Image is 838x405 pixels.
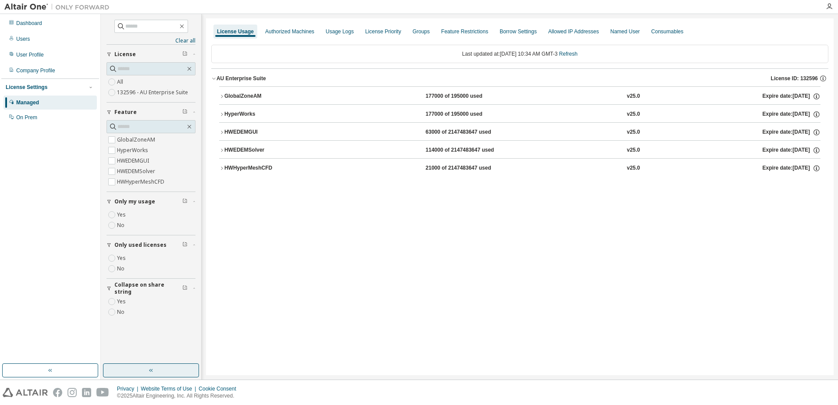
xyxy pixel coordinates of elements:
div: 21000 of 2147483647 used [426,164,504,172]
div: On Prem [16,114,37,121]
div: Groups [412,28,430,35]
div: Last updated at: [DATE] 10:34 AM GMT-3 [211,45,828,63]
div: GlobalZoneAM [224,92,303,100]
div: License Priority [365,28,401,35]
button: Feature [107,103,195,122]
label: Yes [117,210,128,220]
a: Clear all [107,37,195,44]
button: HWHyperMeshCFD21000 of 2147483647 usedv25.0Expire date:[DATE] [219,159,820,178]
div: 177000 of 195000 used [426,110,504,118]
button: HyperWorks177000 of 195000 usedv25.0Expire date:[DATE] [219,105,820,124]
label: 132596 - AU Enterprise Suite [117,87,190,98]
div: License Usage [217,28,254,35]
a: Refresh [559,51,578,57]
div: Expire date: [DATE] [762,110,820,118]
div: Expire date: [DATE] [762,164,820,172]
label: Yes [117,296,128,307]
button: Only my usage [107,192,195,211]
div: Usage Logs [326,28,354,35]
img: altair_logo.svg [3,388,48,397]
div: Consumables [651,28,683,35]
span: License [114,51,136,58]
div: v25.0 [627,128,640,136]
div: User Profile [16,51,44,58]
button: AU Enterprise SuiteLicense ID: 132596 [211,69,828,88]
div: Dashboard [16,20,42,27]
button: HWEDEMSolver114000 of 2147483647 usedv25.0Expire date:[DATE] [219,141,820,160]
span: License ID: 132596 [771,75,818,82]
span: Only my usage [114,198,155,205]
div: Expire date: [DATE] [762,128,820,136]
img: Altair One [4,3,114,11]
button: HWEDEMGUI63000 of 2147483647 usedv25.0Expire date:[DATE] [219,123,820,142]
div: v25.0 [627,146,640,154]
button: Only used licenses [107,235,195,255]
label: No [117,220,126,231]
label: GlobalZoneAM [117,135,157,145]
span: Feature [114,109,137,116]
img: linkedin.svg [82,388,91,397]
span: Clear filter [182,242,188,249]
label: Yes [117,253,128,263]
button: Collapse on share string [107,279,195,298]
div: Borrow Settings [500,28,537,35]
span: Clear filter [182,198,188,205]
span: Only used licenses [114,242,167,249]
div: Privacy [117,385,141,392]
p: © 2025 Altair Engineering, Inc. All Rights Reserved. [117,392,241,400]
div: Authorized Machines [265,28,314,35]
img: youtube.svg [96,388,109,397]
div: Expire date: [DATE] [762,92,820,100]
div: Website Terms of Use [141,385,199,392]
button: License [107,45,195,64]
div: Company Profile [16,67,55,74]
div: HWEDEMSolver [224,146,303,154]
div: v25.0 [627,92,640,100]
div: HWEDEMGUI [224,128,303,136]
div: Managed [16,99,39,106]
label: HWEDEMGUI [117,156,151,166]
div: HWHyperMeshCFD [224,164,303,172]
label: HWHyperMeshCFD [117,177,166,187]
div: Named User [610,28,639,35]
label: HWEDEMSolver [117,166,157,177]
div: HyperWorks [224,110,303,118]
div: Feature Restrictions [441,28,488,35]
button: GlobalZoneAM177000 of 195000 usedv25.0Expire date:[DATE] [219,87,820,106]
div: Allowed IP Addresses [548,28,599,35]
span: Clear filter [182,51,188,58]
div: Expire date: [DATE] [762,146,820,154]
div: Cookie Consent [199,385,241,392]
div: 63000 of 2147483647 used [426,128,504,136]
label: No [117,307,126,317]
img: instagram.svg [67,388,77,397]
div: 114000 of 2147483647 used [426,146,504,154]
div: v25.0 [627,110,640,118]
div: v25.0 [627,164,640,172]
span: Clear filter [182,109,188,116]
img: facebook.svg [53,388,62,397]
label: HyperWorks [117,145,150,156]
div: License Settings [6,84,47,91]
label: All [117,77,125,87]
div: AU Enterprise Suite [217,75,266,82]
label: No [117,263,126,274]
span: Collapse on share string [114,281,182,295]
span: Clear filter [182,285,188,292]
div: Users [16,36,30,43]
div: 177000 of 195000 used [426,92,504,100]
